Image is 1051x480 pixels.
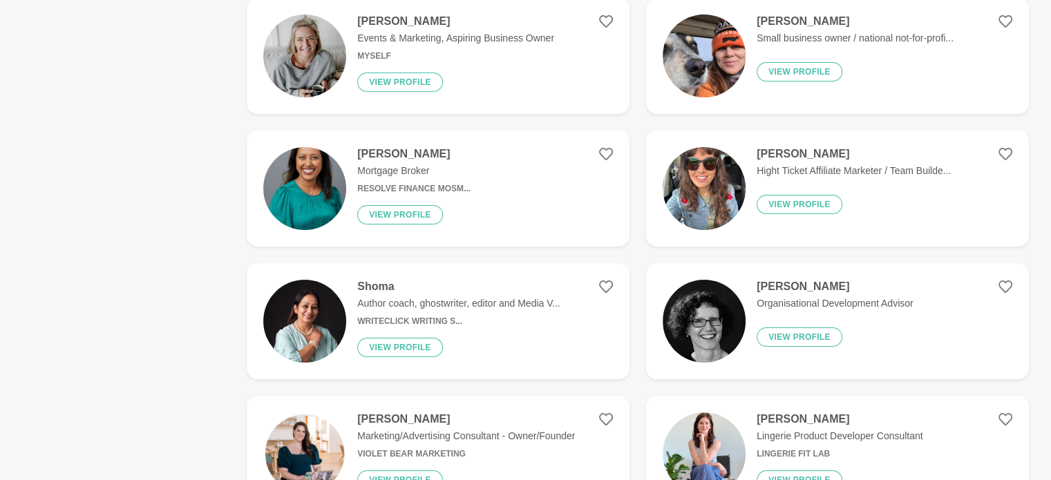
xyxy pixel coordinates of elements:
[357,205,443,224] button: View profile
[357,31,554,46] p: Events & Marketing, Aspiring Business Owner
[663,15,746,97] img: ab24a98fd0ab05a8bdcb23f4bda08757ea96d3a2-2944x2208.jpg
[357,412,575,426] h4: [PERSON_NAME]
[757,195,842,214] button: View profile
[757,31,954,46] p: Small business owner / national not-for-profi...
[357,73,443,92] button: View profile
[757,449,922,459] h6: Lingerie Fit Lab
[357,449,575,459] h6: Violet Bear Marketing
[247,263,629,379] a: ShomaAuthor coach, ghostwriter, editor and Media V...WriteClick Writing S...View profile
[757,429,922,443] p: Lingerie Product Developer Consultant
[663,280,746,363] img: 4ef8a7d00ab376798fa9c2ca8c8f2f7709b7aa47-206x206.jpg
[646,131,1029,247] a: [PERSON_NAME]Hight Ticket Affiliate Marketer / Team Builde...View profile
[357,280,560,294] h4: Shoma
[247,131,629,247] a: [PERSON_NAME]Mortgage BrokerResolve Finance Mosm...View profile
[357,51,554,61] h6: Myself
[263,280,346,363] img: 431d3d945cabad6838fb9d9617418aa7b78b4a0b-5460x2695.jpg
[757,280,913,294] h4: [PERSON_NAME]
[263,147,346,230] img: a26bbd168be758fbc6bab79ab8eca40e456e4e2f-2000x3000.jpg
[357,147,471,161] h4: [PERSON_NAME]
[357,296,560,311] p: Author coach, ghostwriter, editor and Media V...
[263,15,346,97] img: d543e358c16dd71bbb568c1d107d2b48855f8b53-427x640.jpg
[663,147,746,230] img: 8006cefc193436637ce7790ebce8b5eedc87b901-3024x4032.jpg
[757,164,951,178] p: Hight Ticket Affiliate Marketer / Team Builde...
[757,147,951,161] h4: [PERSON_NAME]
[357,15,554,28] h4: [PERSON_NAME]
[357,429,575,443] p: Marketing/Advertising Consultant - Owner/Founder
[646,263,1029,379] a: [PERSON_NAME]Organisational Development AdvisorView profile
[357,184,471,194] h6: Resolve Finance Mosm...
[357,316,560,327] h6: WriteClick Writing S...
[757,62,842,81] button: View profile
[357,164,471,178] p: Mortgage Broker
[357,338,443,357] button: View profile
[757,327,842,347] button: View profile
[757,15,954,28] h4: [PERSON_NAME]
[757,412,922,426] h4: [PERSON_NAME]
[757,296,913,311] p: Organisational Development Advisor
